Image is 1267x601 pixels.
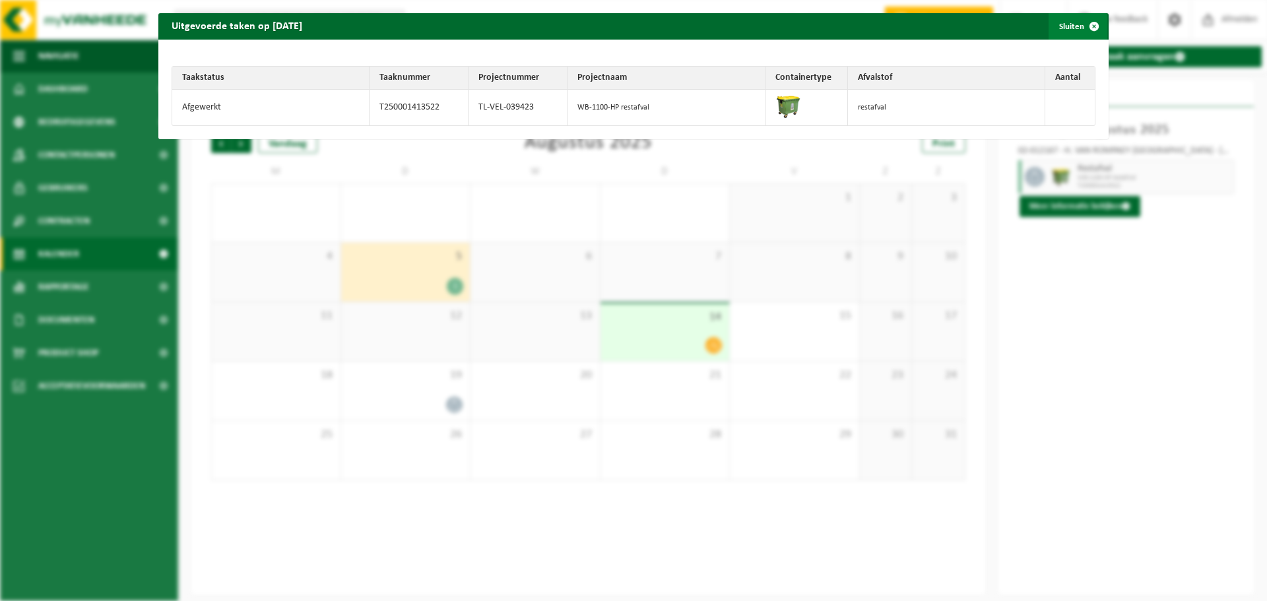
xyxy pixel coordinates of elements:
th: Aantal [1045,67,1095,90]
img: WB-1100-HPE-GN-50 [775,93,802,119]
th: Taakstatus [172,67,370,90]
td: T250001413522 [370,90,469,125]
td: WB-1100-HP restafval [568,90,765,125]
th: Afvalstof [848,67,1045,90]
td: Afgewerkt [172,90,370,125]
th: Taaknummer [370,67,469,90]
button: Sluiten [1049,13,1107,40]
th: Projectnaam [568,67,765,90]
td: restafval [848,90,1045,125]
h2: Uitgevoerde taken op [DATE] [158,13,315,38]
th: Containertype [765,67,848,90]
td: TL-VEL-039423 [469,90,568,125]
th: Projectnummer [469,67,568,90]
